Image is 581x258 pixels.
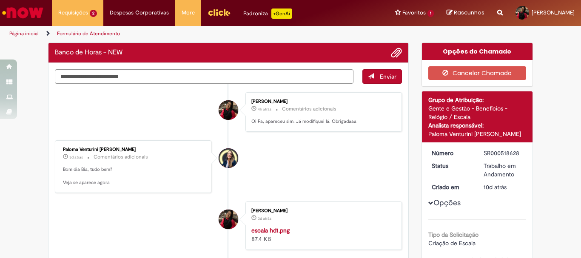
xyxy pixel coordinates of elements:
span: Enviar [380,73,396,80]
span: 2 [90,10,97,17]
button: Cancelar Chamado [428,66,527,80]
span: More [182,9,195,17]
div: SR000518628 [484,149,523,157]
span: Despesas Corporativas [110,9,169,17]
h2: Banco de Horas - NEW Histórico de tíquete [55,49,122,57]
button: Adicionar anexos [391,47,402,58]
span: 3d atrás [69,155,83,160]
div: 87.4 KB [251,226,393,243]
a: Página inicial [9,30,39,37]
textarea: Digite sua mensagem aqui... [55,69,353,84]
div: [PERSON_NAME] [251,208,393,213]
small: Comentários adicionais [94,153,148,161]
p: +GenAi [271,9,292,19]
p: Oi Pa, apareceu sim. Já modifiquei lá. Obrigadaaa [251,118,393,125]
div: Paloma Venturini [PERSON_NAME] [428,130,527,138]
dt: Número [425,149,478,157]
dt: Status [425,162,478,170]
a: Formulário de Atendimento [57,30,120,37]
b: Tipo da Solicitação [428,231,478,238]
time: 29/08/2025 09:41:03 [258,107,271,112]
img: ServiceNow [1,4,45,21]
time: 19/08/2025 14:38:32 [484,183,507,191]
div: Padroniza [243,9,292,19]
dt: Criado em [425,183,478,191]
div: Opções do Chamado [422,43,533,60]
span: 10d atrás [484,183,507,191]
span: 3d atrás [258,216,271,221]
div: Gente e Gestão - Benefícios - Relógio / Escala [428,104,527,121]
div: [PERSON_NAME] [251,99,393,104]
span: 4h atrás [258,107,271,112]
div: 19/08/2025 14:38:32 [484,183,523,191]
div: Trabalho em Andamento [484,162,523,179]
a: escala hd1.png [251,227,290,234]
time: 27/08/2025 10:28:31 [69,155,83,160]
span: Favoritos [402,9,426,17]
span: Criação de Escala [428,239,476,247]
span: Requisições [58,9,88,17]
span: [PERSON_NAME] [532,9,575,16]
ul: Trilhas de página [6,26,381,42]
time: 26/08/2025 16:34:42 [258,216,271,221]
img: click_logo_yellow_360x200.png [208,6,231,19]
button: Enviar [362,69,402,84]
div: Grupo de Atribuição: [428,96,527,104]
a: Rascunhos [447,9,484,17]
div: Analista responsável: [428,121,527,130]
div: Paloma Venturini [PERSON_NAME] [63,147,205,152]
p: Bom dia Bia, tudo bem? Veja se aparece agora [63,166,205,186]
div: Paloma Venturini Marques Fiorezi [219,148,238,168]
div: Beatriz Fontes [219,100,238,120]
span: 1 [427,10,434,17]
span: Rascunhos [454,9,484,17]
div: Beatriz Fontes [219,210,238,229]
small: Comentários adicionais [282,105,336,113]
